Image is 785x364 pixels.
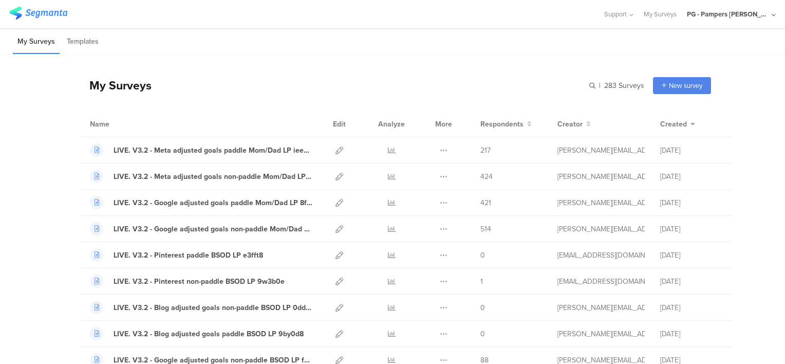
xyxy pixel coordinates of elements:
a: LIVE. V3.2 - Google adjusted goals non-paddle Mom/Dad LP 42vc37 [90,222,313,235]
div: aguiar.s@pg.com [557,224,645,234]
span: New survey [669,81,702,90]
span: Creator [557,119,583,130]
span: 1 [480,276,483,287]
div: [DATE] [660,302,722,313]
div: [DATE] [660,197,722,208]
div: Name [90,119,152,130]
span: 0 [480,302,485,313]
button: Creator [557,119,591,130]
div: Analyze [376,111,407,137]
span: 0 [480,329,485,339]
span: | [597,80,602,91]
div: [DATE] [660,250,722,261]
span: 514 [480,224,491,234]
div: LIVE. V3.2 - Pinterest paddle BSOD LP e3fft8 [114,250,263,261]
span: 421 [480,197,491,208]
a: LIVE. V3.2 - Pinterest non-paddle BSOD LP 9w3b0e [90,275,285,288]
div: aguiar.s@pg.com [557,197,645,208]
span: 283 Surveys [604,80,644,91]
button: Created [660,119,695,130]
li: My Surveys [13,30,60,54]
div: PG - Pampers [PERSON_NAME] [687,9,769,19]
a: LIVE. V3.2 - Meta adjusted goals non-paddle Mom/Dad LP afxe35 [90,170,313,183]
div: Edit [328,111,350,137]
div: [DATE] [660,171,722,182]
a: LIVE. V3.2 - Pinterest paddle BSOD LP e3fft8 [90,248,263,262]
a: LIVE. V3.2 - Meta adjusted goals paddle Mom/Dad LP iee78e [90,143,313,157]
li: Templates [62,30,103,54]
div: LIVE. V3.2 - Google adjusted goals non-paddle Mom/Dad LP 42vc37 [114,224,313,234]
div: hougui.yh.1@pg.com [557,276,645,287]
div: aguiar.s@pg.com [557,329,645,339]
span: Support [604,9,627,19]
div: LIVE. V3.2 - Blog adjusted goals non-paddle BSOD LP 0dd60g [114,302,313,313]
div: LIVE. V3.2 - Meta adjusted goals non-paddle Mom/Dad LP afxe35 [114,171,313,182]
div: More [433,111,455,137]
a: LIVE. V3.2 - Blog adjusted goals paddle BSOD LP 9by0d8 [90,327,304,340]
div: LIVE. V3.2 - Pinterest non-paddle BSOD LP 9w3b0e [114,276,285,287]
span: 424 [480,171,493,182]
span: 217 [480,145,491,156]
div: [DATE] [660,329,722,339]
button: Respondents [480,119,532,130]
span: Respondents [480,119,524,130]
div: My Surveys [79,77,152,94]
a: LIVE. V3.2 - Google adjusted goals paddle Mom/Dad LP 8fx90a [90,196,313,209]
span: Created [660,119,687,130]
div: [DATE] [660,276,722,287]
div: [DATE] [660,224,722,234]
div: aguiar.s@pg.com [557,145,645,156]
div: LIVE. V3.2 - Google adjusted goals paddle Mom/Dad LP 8fx90a [114,197,313,208]
img: segmanta logo [9,7,67,20]
div: hougui.yh.1@pg.com [557,250,645,261]
div: LIVE. V3.2 - Meta adjusted goals paddle Mom/Dad LP iee78e [114,145,313,156]
div: aguiar.s@pg.com [557,171,645,182]
div: LIVE. V3.2 - Blog adjusted goals paddle BSOD LP 9by0d8 [114,329,304,339]
div: [DATE] [660,145,722,156]
a: LIVE. V3.2 - Blog adjusted goals non-paddle BSOD LP 0dd60g [90,301,313,314]
div: aguiar.s@pg.com [557,302,645,313]
span: 0 [480,250,485,261]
